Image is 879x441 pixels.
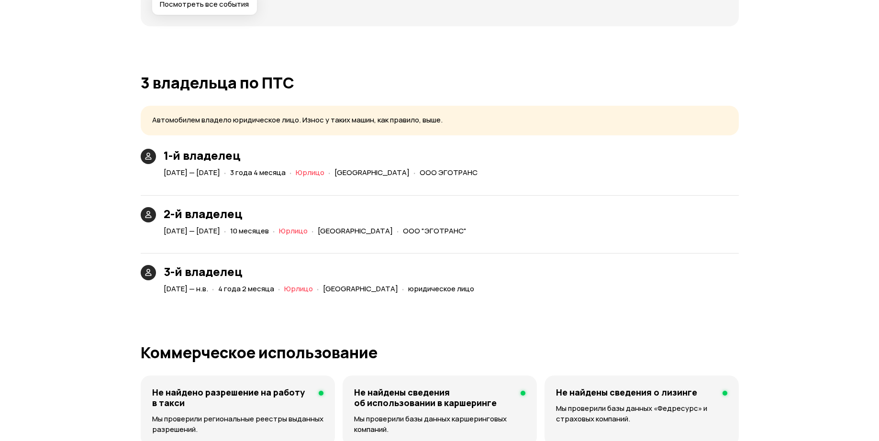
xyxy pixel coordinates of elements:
span: [DATE] — н.в. [164,284,208,294]
span: 4 года 2 месяца [218,284,274,294]
p: Мы проверили базы данных «Федресурс» и страховых компаний. [556,403,727,424]
span: [GEOGRAPHIC_DATA] [334,167,410,177]
span: ООО ЭГОТРАНС [420,167,478,177]
span: · [224,165,226,180]
span: · [312,223,314,239]
p: Автомобилем владело юридическое лицо. Износ у таких машин, как правило, выше. [152,115,727,125]
span: 3 года 4 месяца [230,167,286,177]
span: · [289,165,292,180]
p: Мы проверили базы данных каршеринговых компаний. [354,414,525,435]
span: · [397,223,399,239]
span: · [402,281,404,297]
span: [GEOGRAPHIC_DATA] [323,284,398,294]
h3: 1-й владелец [164,149,481,162]
h3: 2-й владелец [164,207,470,220]
span: Юрлицо [296,167,324,177]
span: · [273,223,275,239]
span: 10 месяцев [230,226,269,236]
span: · [328,165,331,180]
span: [DATE] — [DATE] [164,167,220,177]
span: · [413,165,416,180]
h4: Не найдены сведения о лизинге [556,387,697,397]
span: Юрлицо [279,226,308,236]
h3: 3-й владелец [164,265,478,278]
h1: 3 владельца по ПТС [141,74,739,91]
span: юридическое лицо [408,284,474,294]
h1: Коммерческое использование [141,344,739,361]
span: [DATE] — [DATE] [164,226,220,236]
p: Мы проверили региональные реестры выданных разрешений. [152,414,323,435]
span: ООО "ЭГОТРАНС" [403,226,467,236]
span: · [224,223,226,239]
span: Юрлицо [284,284,313,294]
span: · [212,281,214,297]
span: · [278,281,280,297]
h4: Не найдены сведения об использовании в каршеринге [354,387,513,408]
span: [GEOGRAPHIC_DATA] [318,226,393,236]
span: · [317,281,319,297]
h4: Не найдено разрешение на работу в такси [152,387,311,408]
